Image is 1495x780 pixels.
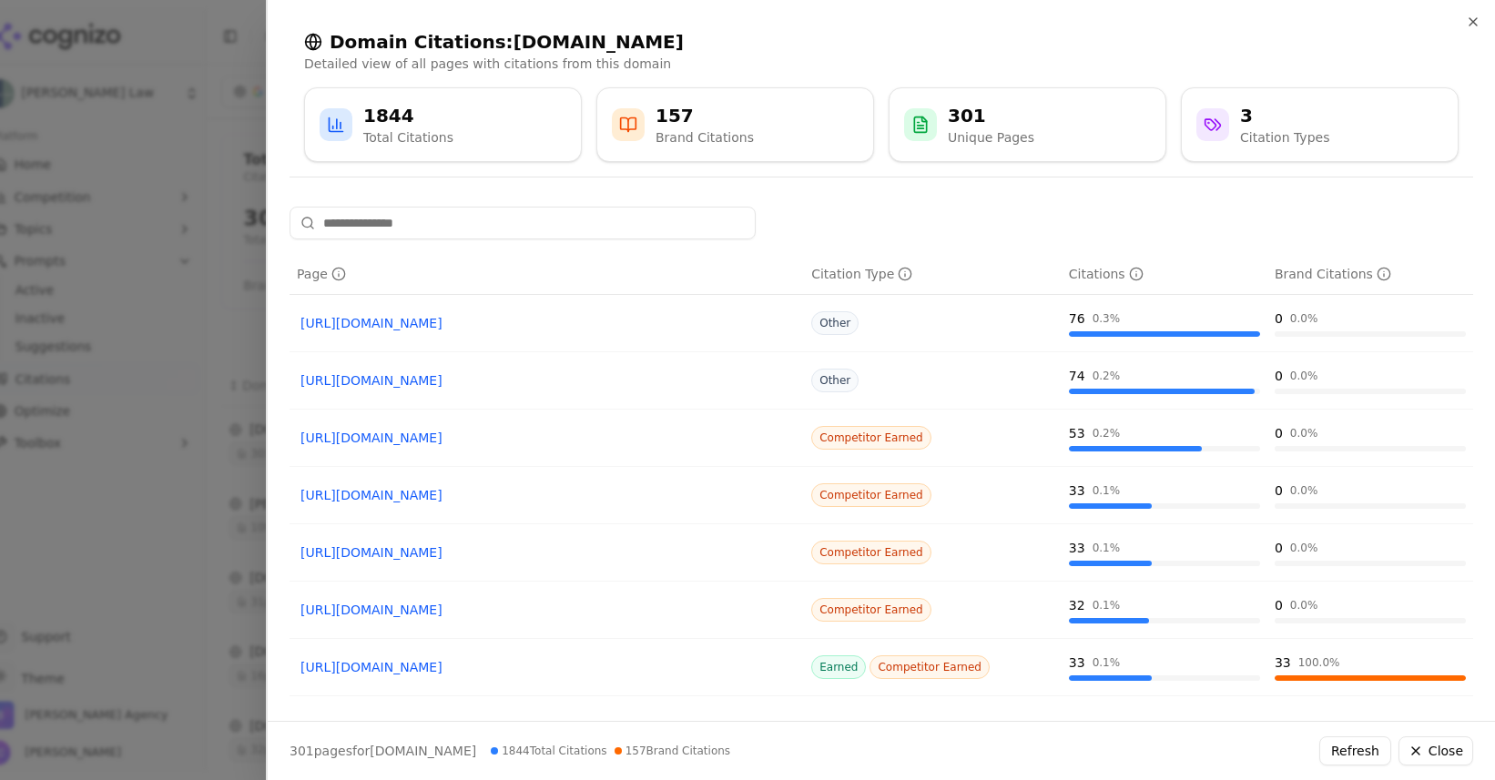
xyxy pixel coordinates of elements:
[1275,265,1391,283] div: Brand Citations
[1275,653,1291,672] div: 33
[1290,541,1318,555] div: 0.0 %
[811,655,866,679] span: Earned
[300,601,793,619] a: [URL][DOMAIN_NAME]
[300,429,793,447] a: [URL][DOMAIN_NAME]
[1069,309,1085,328] div: 76
[811,483,931,507] span: Competitor Earned
[870,655,990,679] span: Competitor Earned
[804,254,1062,295] th: citationTypes
[304,55,1459,73] p: Detailed view of all pages with citations from this domain
[811,311,859,335] span: Other
[1240,103,1329,128] div: 3
[290,254,804,295] th: page
[1290,369,1318,383] div: 0.0 %
[290,744,314,758] span: 301
[1275,367,1283,385] div: 0
[300,543,793,562] a: [URL][DOMAIN_NAME]
[656,103,754,128] div: 157
[1069,481,1085,500] div: 33
[1093,311,1121,326] div: 0.3 %
[1093,655,1121,670] div: 0.1 %
[1093,369,1121,383] div: 0.2 %
[1069,265,1144,283] div: Citations
[363,103,453,128] div: 1844
[1275,539,1283,557] div: 0
[290,742,476,760] p: page s for
[1290,426,1318,441] div: 0.0 %
[948,103,1034,128] div: 301
[811,426,931,450] span: Competitor Earned
[1275,309,1283,328] div: 0
[656,128,754,147] div: Brand Citations
[1069,539,1085,557] div: 33
[300,314,793,332] a: [URL][DOMAIN_NAME]
[811,598,931,622] span: Competitor Earned
[811,541,931,564] span: Competitor Earned
[1069,424,1085,442] div: 53
[300,486,793,504] a: [URL][DOMAIN_NAME]
[1290,483,1318,498] div: 0.0 %
[1240,128,1329,147] div: Citation Types
[370,744,476,758] span: [DOMAIN_NAME]
[1093,483,1121,498] div: 0.1 %
[1093,541,1121,555] div: 0.1 %
[1275,424,1283,442] div: 0
[1319,736,1391,765] button: Refresh
[948,128,1034,147] div: Unique Pages
[1267,254,1473,295] th: brandCitationCount
[615,744,730,758] span: 157 Brand Citations
[1398,736,1473,765] button: Close
[1093,426,1121,441] div: 0.2 %
[1093,598,1121,613] div: 0.1 %
[300,371,793,390] a: [URL][DOMAIN_NAME]
[1062,254,1267,295] th: totalCitationCount
[1298,655,1340,670] div: 100.0 %
[363,128,453,147] div: Total Citations
[300,658,793,676] a: [URL][DOMAIN_NAME]
[811,369,859,392] span: Other
[1275,481,1283,500] div: 0
[1069,653,1085,672] div: 33
[1069,367,1085,385] div: 74
[491,744,606,758] span: 1844 Total Citations
[297,265,346,283] div: Page
[811,265,912,283] div: Citation Type
[304,29,1459,55] h2: Domain Citations: [DOMAIN_NAME]
[1290,598,1318,613] div: 0.0 %
[1275,596,1283,614] div: 0
[1290,311,1318,326] div: 0.0 %
[1069,596,1085,614] div: 32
